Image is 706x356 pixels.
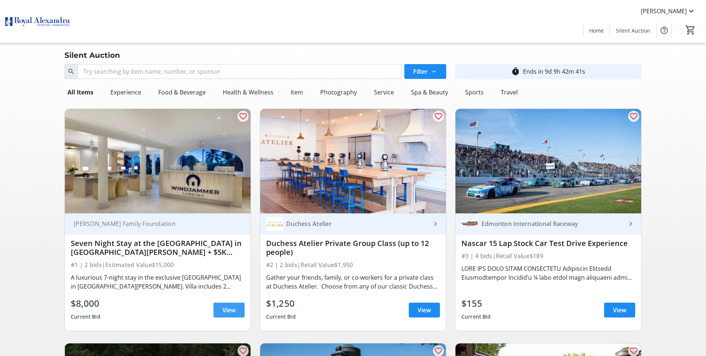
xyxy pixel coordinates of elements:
[288,85,306,100] div: Item
[461,239,635,248] div: Nascar 15 Lap Stock Car Test Drive Experience
[478,220,626,227] div: Edmonton International Raceway
[266,297,296,310] div: $1,250
[455,213,641,234] a: Edmonton International RacewayEdmonton International Raceway
[613,306,626,315] span: View
[523,67,585,76] div: Ends in 9d 9h 42m 41s
[71,239,245,257] div: Seven Night Stay at the [GEOGRAPHIC_DATA] in [GEOGRAPHIC_DATA][PERSON_NAME] + $5K Travel Voucher
[371,85,397,100] div: Service
[64,85,96,100] div: All Items
[461,215,478,232] img: Edmonton International Raceway
[77,64,401,79] input: Try searching by item name, number, or sponsor
[498,85,521,100] div: Travel
[629,112,638,121] mat-icon: favorite_outline
[266,260,440,270] div: #2 | 2 bids | Retail Value $1,950
[317,85,360,100] div: Photography
[461,251,635,261] div: #3 | 4 bids | Retail Value $189
[260,109,446,213] img: Duchess Atelier Private Group Class (up to 12 people)
[610,24,656,37] a: Silent Auction
[71,220,236,227] div: [PERSON_NAME] Family Foundation
[404,64,446,79] button: Filter
[626,219,635,228] mat-icon: keyboard_arrow_right
[684,23,697,37] button: Cart
[155,85,209,100] div: Food & Beverage
[418,306,431,315] span: View
[511,67,520,76] mat-icon: timer_outline
[266,215,283,232] img: Duchess Atelier
[60,49,125,61] div: Silent Auction
[434,346,443,355] mat-icon: favorite_outline
[107,85,144,100] div: Experience
[71,297,100,310] div: $8,000
[71,310,100,323] div: Current Bid
[583,24,610,37] a: Home
[239,346,248,355] mat-icon: favorite_outline
[431,219,440,228] mat-icon: keyboard_arrow_right
[434,112,443,121] mat-icon: favorite_outline
[413,67,428,76] span: Filter
[283,220,431,227] div: Duchess Atelier
[629,346,638,355] mat-icon: favorite_outline
[266,239,440,257] div: Duchess Atelier Private Group Class (up to 12 people)
[266,273,440,291] div: Gather your friends, family, or co-workers for a private class at Duchess Atelier. Choose from an...
[635,5,702,17] button: [PERSON_NAME]
[657,23,672,38] button: Help
[461,297,491,310] div: $155
[604,303,635,317] a: View
[616,27,650,34] span: Silent Auction
[65,109,251,213] img: Seven Night Stay at the Windjammer Landing Resort in St. Lucia + $5K Travel Voucher
[4,3,70,40] img: Royal Alexandra Hospital Foundation's Logo
[408,85,451,100] div: Spa & Beauty
[260,213,446,234] a: Duchess AtelierDuchess Atelier
[589,27,604,34] span: Home
[462,85,487,100] div: Sports
[641,7,687,16] span: [PERSON_NAME]
[455,109,641,213] img: Nascar 15 Lap Stock Car Test Drive Experience
[71,273,245,291] div: A luxurious 7-night stay in the exclusive [GEOGRAPHIC_DATA] in [GEOGRAPHIC_DATA][PERSON_NAME]. Vi...
[461,264,635,282] div: LORE IPS DOLO SITAM CONSECTETU Adipiscin Elitsedd Eiusmodtempor Incidid’u ¼ labo etdol magn aliqu...
[71,260,245,270] div: #1 | 2 bids | Estimated Value $15,000
[461,310,491,323] div: Current Bid
[239,112,248,121] mat-icon: favorite_outline
[266,310,296,323] div: Current Bid
[409,303,440,317] a: View
[213,303,245,317] a: View
[220,85,276,100] div: Health & Wellness
[222,306,236,315] span: View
